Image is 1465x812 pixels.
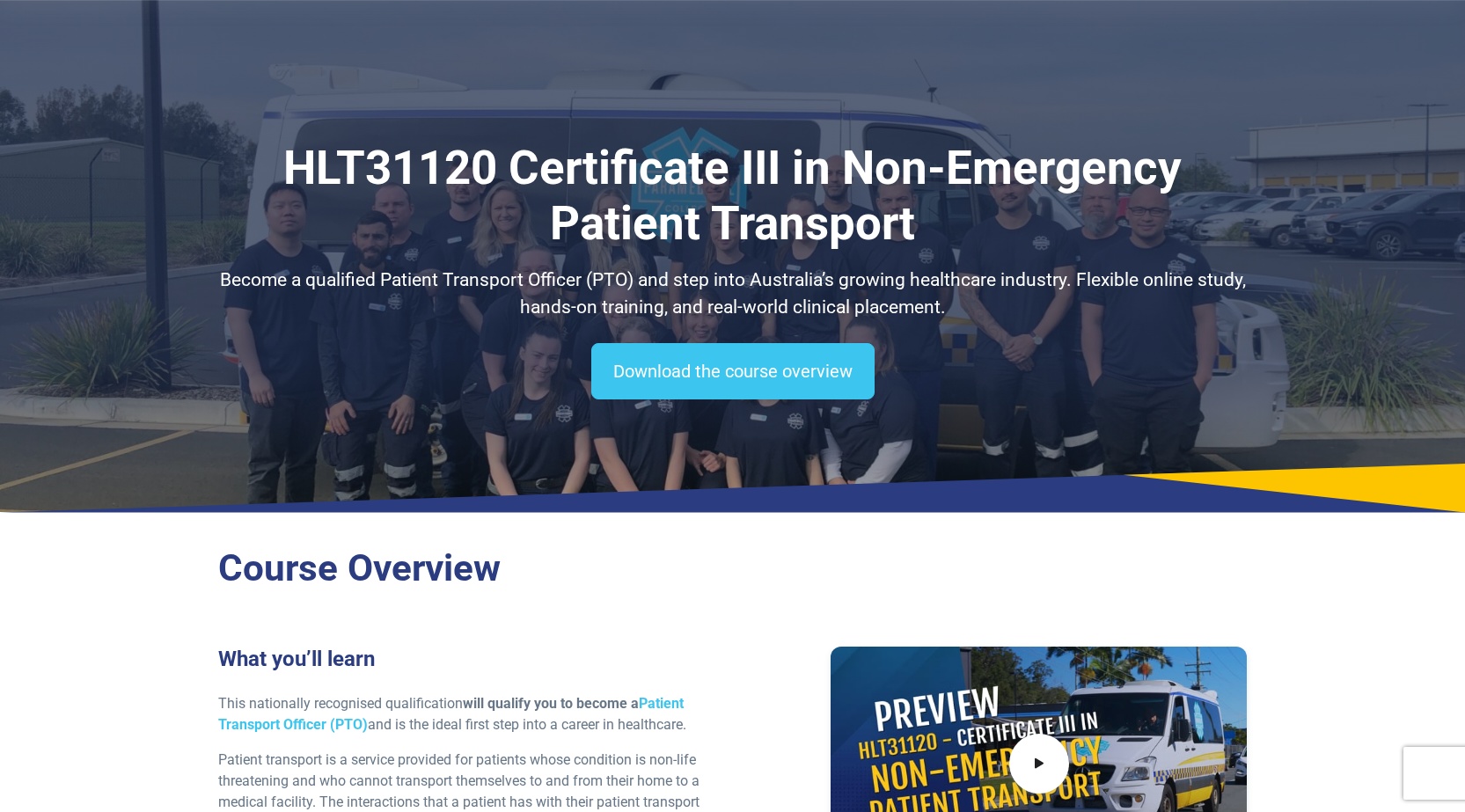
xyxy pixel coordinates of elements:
[218,695,684,733] a: Patient Transport Officer (PTO)
[218,647,722,672] h3: What you’ll learn
[218,141,1248,252] h1: HLT31120 Certificate III in Non-Emergency Patient Transport
[591,343,875,399] a: Download the course overview
[218,695,684,733] strong: will qualify you to become a
[218,267,1248,322] p: Become a qualified Patient Transport Officer (PTO) and step into Australia’s growing healthcare i...
[218,693,722,735] p: This nationally recognised qualification and is the ideal first step into a career in healthcare.
[218,546,1248,591] h2: Course Overview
